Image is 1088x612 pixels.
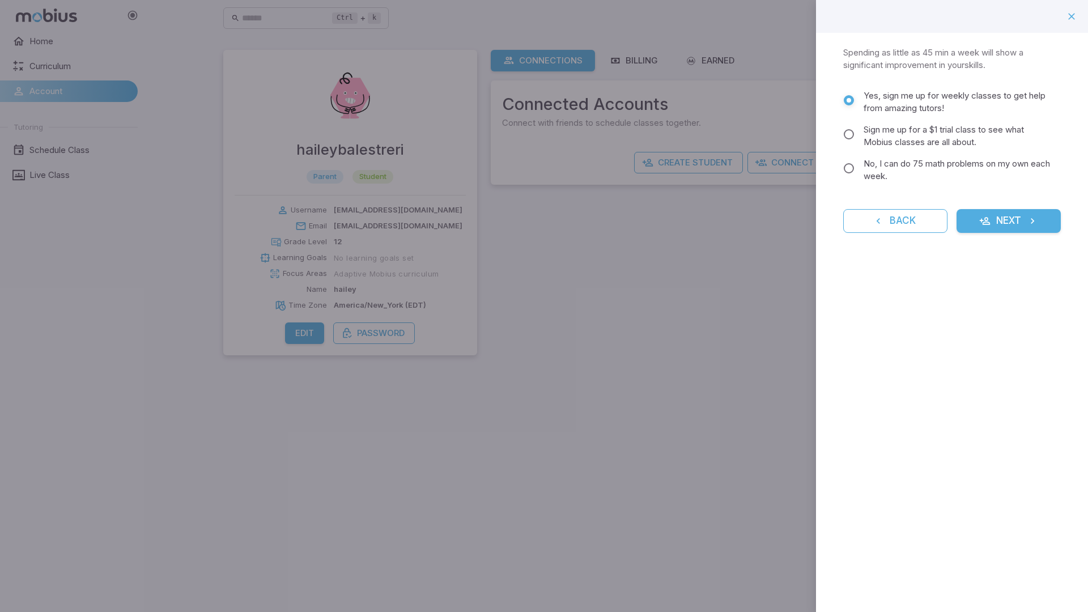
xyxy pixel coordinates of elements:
button: Next [957,209,1061,233]
span: Yes, sign me up for weekly classes to get help from amazing tutors! [864,90,1052,114]
span: No, I can do 75 math problems on my own each week. [864,158,1052,182]
p: Spending as little as 45 min a week will show a significant improvement in your skills. [843,46,1061,71]
div: commitment [843,90,1061,187]
span: Sign me up for a $1 trial class to see what Mobius classes are all about. [864,124,1052,148]
button: Back [843,209,947,233]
